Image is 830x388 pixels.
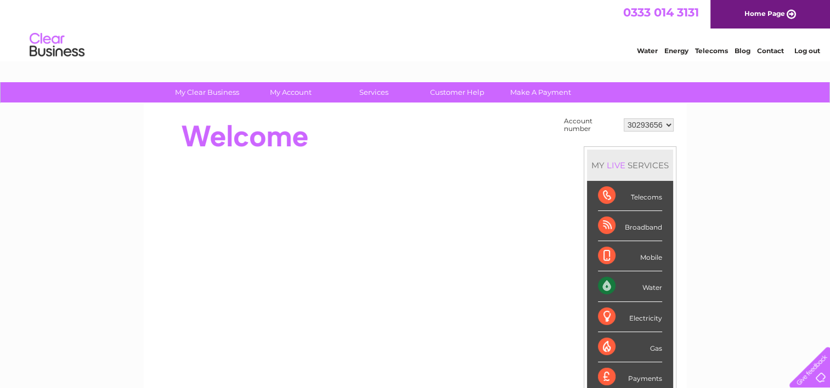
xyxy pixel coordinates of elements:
div: Water [598,271,662,301]
a: Services [329,82,419,102]
div: Telecoms [598,181,662,211]
a: 0333 014 3131 [623,5,699,19]
div: Gas [598,332,662,362]
a: My Clear Business [162,82,252,102]
a: Make A Payment [495,82,586,102]
a: Customer Help [412,82,502,102]
div: Mobile [598,241,662,271]
img: logo.png [29,28,85,62]
a: My Account [245,82,336,102]
td: Account number [561,115,621,135]
a: Blog [735,47,750,55]
div: Broadband [598,211,662,241]
a: Telecoms [695,47,728,55]
a: Water [637,47,658,55]
div: LIVE [605,160,628,170]
a: Contact [757,47,784,55]
div: Electricity [598,302,662,332]
div: MY SERVICES [587,150,673,181]
div: Clear Business is a trading name of Verastar Limited (registered in [GEOGRAPHIC_DATA] No. 3667643... [156,6,675,53]
a: Log out [794,47,820,55]
a: Energy [664,47,688,55]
